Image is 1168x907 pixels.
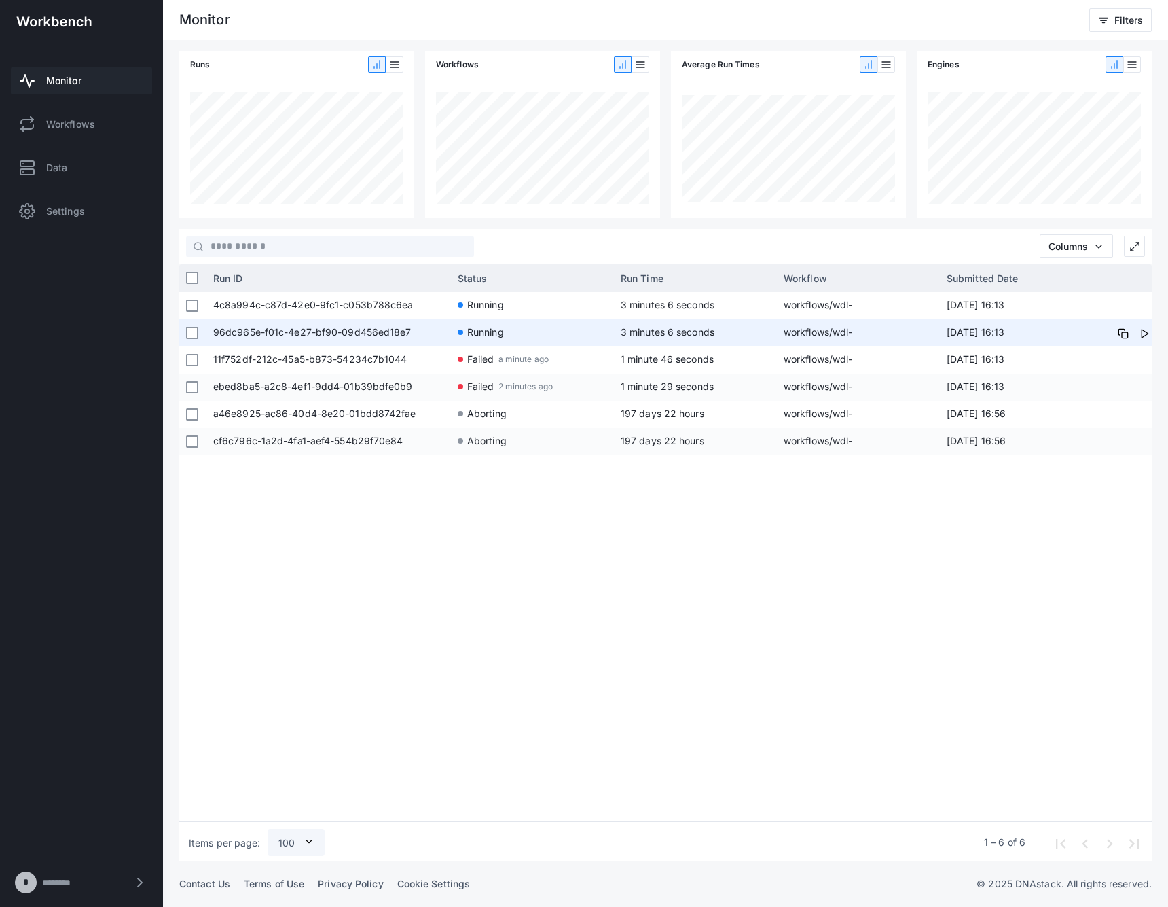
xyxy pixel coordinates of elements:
[213,346,444,374] span: 11f752df-212c-45a5-b873-54234c7b1044
[46,204,85,218] span: Settings
[436,58,479,71] span: Workflows
[189,836,261,850] div: Items per page:
[213,319,444,346] span: 96dc965e-f01c-4e27-bf90-09d456ed18e7
[397,878,471,889] a: Cookie Settings
[467,374,494,399] span: Failed
[467,292,504,317] span: Running
[467,346,494,372] span: Failed
[1120,830,1145,855] button: Last page
[458,272,488,284] span: Status
[1048,241,1088,252] span: Columns
[467,319,504,344] span: Running
[621,435,704,446] span: 197 days 22 hours
[784,272,827,284] span: Workflow
[213,272,243,284] span: Run ID
[621,353,714,365] span: 1 minute 46 seconds
[179,14,230,27] div: Monitor
[1040,234,1113,258] button: Columns
[784,319,933,346] span: workflows/wdl-common/wdl/tasks/trgt.wdl-filter_trgt_catalog-0
[1047,830,1072,855] button: First page
[947,374,1069,401] span: [DATE] 16:13
[1114,14,1143,26] span: Filters
[784,292,933,319] span: workflows/wdl-common/wdl/tasks/trgt.wdl-filter_trgt_catalog-1
[46,74,81,88] span: Monitor
[190,58,210,71] span: Runs
[947,428,1069,455] span: [DATE] 16:56
[11,154,152,181] a: Data
[498,374,553,399] span: 2 minutes ago
[784,374,933,401] span: workflows/wdl-common/wdl/tasks/samtools.wdl-subset_reference-0
[498,346,549,372] span: a minute ago
[977,877,1152,891] p: © 2025 DNAstack. All rights reserved.
[621,272,663,284] span: Run Time
[621,326,714,338] span: 3 minutes 6 seconds
[984,836,1025,849] div: 1 – 6 of 6
[213,428,444,455] span: cf6c796c-1a2d-4fa1-aef4-554b29f70e84
[621,408,704,419] span: 197 days 22 hours
[621,299,714,310] span: 3 minutes 6 seconds
[947,292,1069,319] span: [DATE] 16:13
[947,272,1018,284] span: Submitted Date
[621,380,714,392] span: 1 minute 29 seconds
[947,401,1069,428] span: [DATE] 16:56
[1072,830,1096,855] button: Previous page
[947,319,1069,346] span: [DATE] 16:13
[784,428,933,455] span: workflows/wdl-common/wdl/tasks/cpg_pileup.wdl-cpg_pileup-0
[1096,830,1120,855] button: Next page
[16,16,92,27] img: workbench-logo-white.svg
[467,401,507,426] span: Aborting
[213,374,444,401] span: ebed8ba5-a2c8-4ef1-9dd4-01b39bdfe0b9
[318,878,383,889] a: Privacy Policy
[682,58,760,71] span: Average Run Times
[1089,8,1152,32] button: Filters
[784,401,933,428] span: workflows/wdl-common/wdl/tasks/cpg_pileup.wdl-cpg_pileup-1
[947,346,1069,374] span: [DATE] 16:13
[46,118,95,131] span: Workflows
[784,346,933,374] span: workflows/wdl-common/wdl/tasks/samtools.wdl-subset_bam-0
[928,58,960,71] span: Engines
[179,878,230,889] a: Contact Us
[213,401,444,428] span: a46e8925-ac86-40d4-8e20-01bdd8742fae
[46,161,67,175] span: Data
[213,292,444,319] span: 4c8a994c-c87d-42e0-9fc1-c053b788c6ea
[467,428,507,453] span: Aborting
[11,111,152,138] a: Workflows
[244,878,304,889] a: Terms of Use
[11,198,152,225] a: Settings
[11,67,152,94] a: Monitor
